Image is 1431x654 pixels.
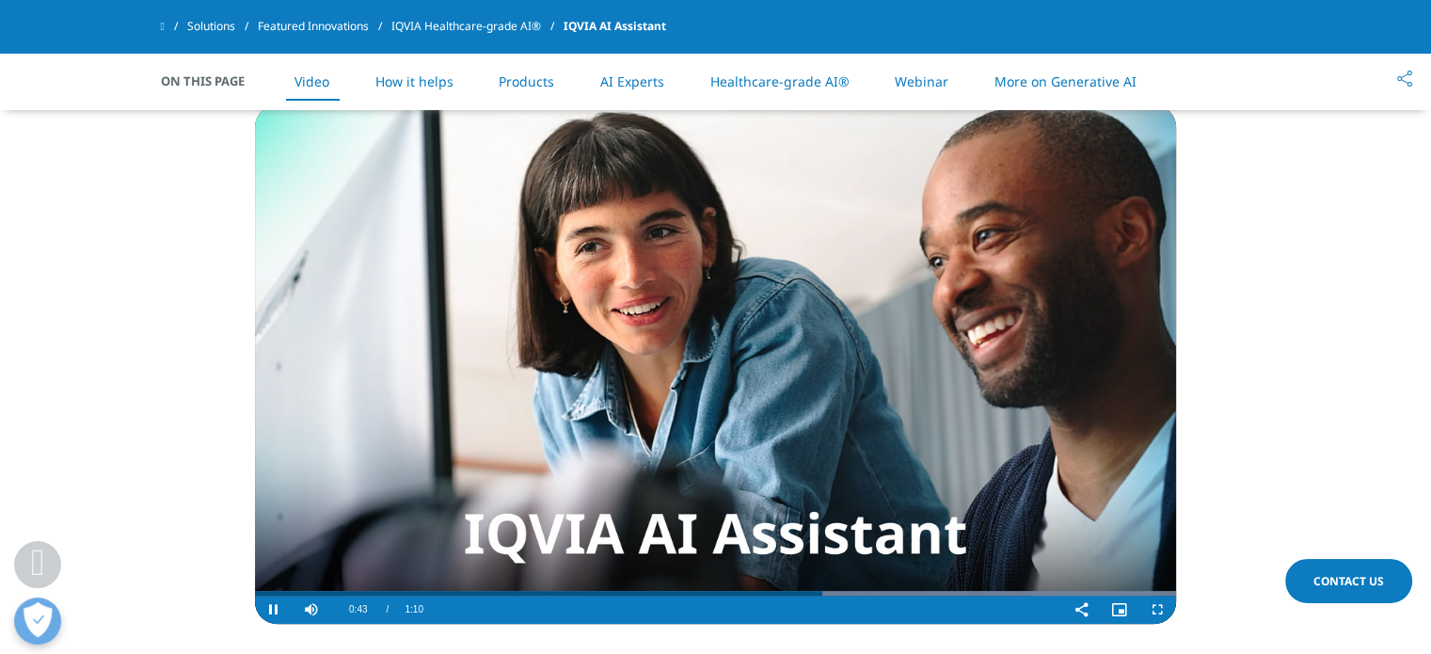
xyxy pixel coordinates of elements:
[1063,596,1101,624] button: Share
[600,72,664,90] a: AI Experts
[1138,596,1176,624] button: Fullscreen
[499,72,554,90] a: Products
[1285,559,1412,603] a: Contact Us
[375,72,453,90] a: How it helps
[255,12,1176,624] div: 1 / 2
[14,598,61,645] button: Open Preferences
[258,9,391,43] a: Featured Innovations
[994,72,1137,90] a: More on Generative AI
[255,104,1176,624] video-js: Video Player
[161,72,264,90] span: On This Page
[1313,573,1384,589] span: Contact Us
[293,596,330,624] button: Mute
[349,596,367,624] span: 0:43
[386,604,389,614] span: /
[255,591,1176,596] div: Progress Bar
[294,72,329,90] a: Video
[187,9,258,43] a: Solutions
[255,596,293,624] button: Pause
[710,72,850,90] a: Healthcare-grade AI®
[391,9,564,43] a: IQVIA Healthcare-grade AI®
[895,72,948,90] a: Webinar
[564,9,666,43] span: IQVIA AI Assistant
[405,596,422,624] span: 1:10
[1101,596,1138,624] button: Picture-in-Picture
